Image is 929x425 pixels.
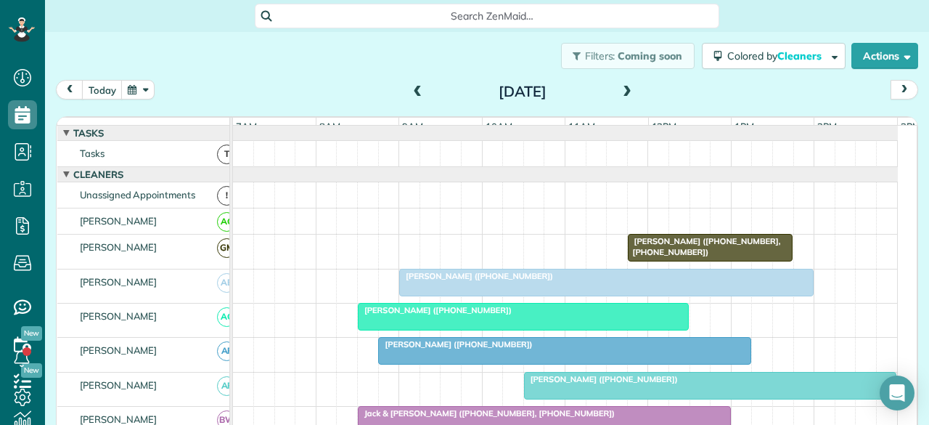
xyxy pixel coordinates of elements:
[732,121,757,132] span: 1pm
[398,271,554,281] span: [PERSON_NAME] ([PHONE_NUMBER])
[618,49,683,62] span: Coming soon
[56,80,83,100] button: prev
[357,305,512,315] span: [PERSON_NAME] ([PHONE_NUMBER])
[217,341,237,361] span: AF
[851,43,918,69] button: Actions
[627,236,781,256] span: [PERSON_NAME] ([PHONE_NUMBER], [PHONE_NUMBER])
[357,408,615,418] span: Jack & [PERSON_NAME] ([PHONE_NUMBER], [PHONE_NUMBER])
[77,379,160,391] span: [PERSON_NAME]
[880,376,914,410] div: Open Intercom Messenger
[233,121,260,132] span: 7am
[70,169,126,180] span: Cleaners
[432,84,613,100] h2: [DATE]
[399,121,426,132] span: 9am
[77,241,160,253] span: [PERSON_NAME]
[777,49,824,62] span: Cleaners
[217,273,237,293] span: AB
[77,215,160,227] span: [PERSON_NAME]
[217,238,237,258] span: GM
[217,376,237,396] span: AF
[891,80,918,100] button: next
[77,413,160,425] span: [PERSON_NAME]
[217,212,237,232] span: AC
[649,121,680,132] span: 12pm
[702,43,846,69] button: Colored byCleaners
[316,121,343,132] span: 8am
[77,147,107,159] span: Tasks
[217,145,237,164] span: T
[814,121,840,132] span: 2pm
[523,374,679,384] span: [PERSON_NAME] ([PHONE_NUMBER])
[565,121,598,132] span: 11am
[82,80,123,100] button: today
[217,186,237,206] span: !
[77,310,160,322] span: [PERSON_NAME]
[217,307,237,327] span: AC
[77,344,160,356] span: [PERSON_NAME]
[70,127,107,139] span: Tasks
[483,121,515,132] span: 10am
[77,189,198,201] span: Unassigned Appointments
[21,326,42,341] span: New
[377,339,533,349] span: [PERSON_NAME] ([PHONE_NUMBER])
[585,49,615,62] span: Filters:
[898,121,923,132] span: 3pm
[727,49,827,62] span: Colored by
[77,276,160,288] span: [PERSON_NAME]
